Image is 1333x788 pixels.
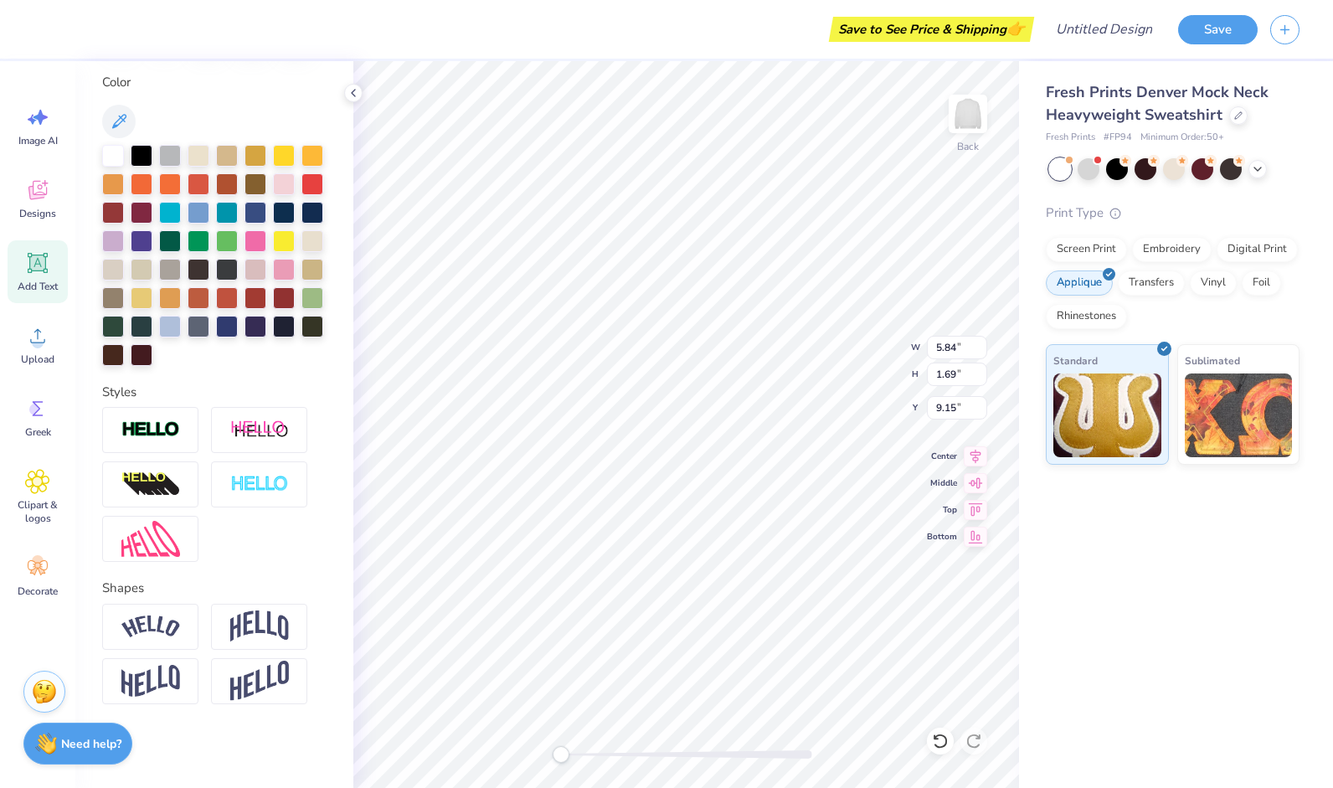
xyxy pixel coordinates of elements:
[1006,18,1025,39] span: 👉
[25,425,51,439] span: Greek
[927,503,957,517] span: Top
[1132,237,1212,262] div: Embroidery
[18,585,58,598] span: Decorate
[1178,15,1258,44] button: Save
[21,353,54,366] span: Upload
[1104,131,1132,145] span: # FP94
[1140,131,1224,145] span: Minimum Order: 50 +
[61,736,121,752] strong: Need help?
[230,420,289,440] img: Shadow
[18,280,58,293] span: Add Text
[230,610,289,642] img: Arch
[1046,304,1127,329] div: Rhinestones
[121,471,180,498] img: 3D Illusion
[121,420,180,440] img: Stroke
[1046,237,1127,262] div: Screen Print
[10,498,65,525] span: Clipart & logos
[230,475,289,494] img: Negative Space
[1190,270,1237,296] div: Vinyl
[927,530,957,543] span: Bottom
[927,476,957,490] span: Middle
[121,521,180,557] img: Free Distort
[102,579,144,598] label: Shapes
[1185,352,1240,369] span: Sublimated
[1042,13,1166,46] input: Untitled Design
[957,139,979,154] div: Back
[1185,373,1293,457] img: Sublimated
[230,661,289,702] img: Rise
[19,207,56,220] span: Designs
[1217,237,1298,262] div: Digital Print
[1053,373,1161,457] img: Standard
[121,665,180,698] img: Flag
[833,17,1030,42] div: Save to See Price & Shipping
[102,383,136,402] label: Styles
[1053,352,1098,369] span: Standard
[951,97,985,131] img: Back
[1118,270,1185,296] div: Transfers
[1046,82,1269,125] span: Fresh Prints Denver Mock Neck Heavyweight Sweatshirt
[553,746,569,763] div: Accessibility label
[1046,131,1095,145] span: Fresh Prints
[121,615,180,638] img: Arc
[1046,203,1300,223] div: Print Type
[1242,270,1281,296] div: Foil
[1046,270,1113,296] div: Applique
[927,450,957,463] span: Center
[18,134,58,147] span: Image AI
[102,73,327,92] label: Color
